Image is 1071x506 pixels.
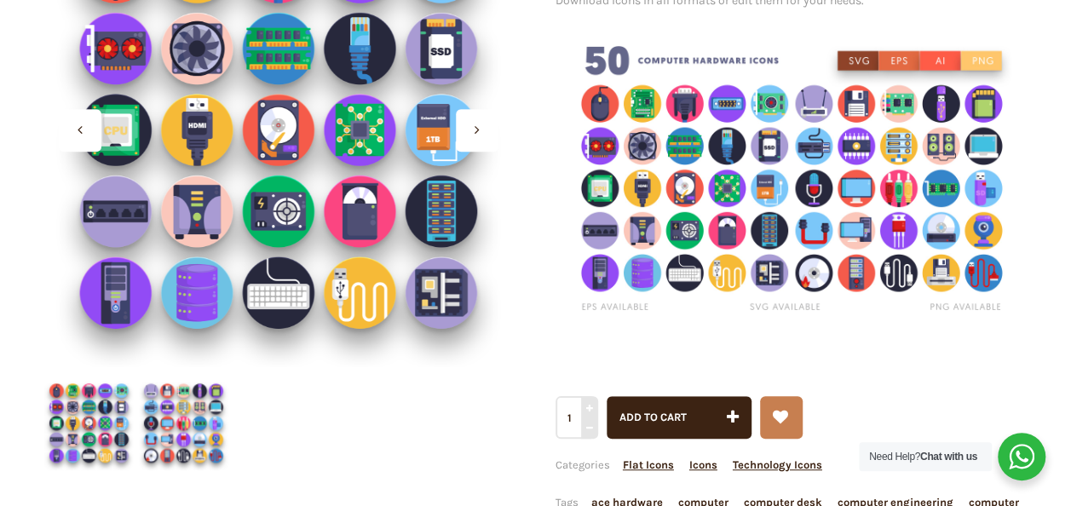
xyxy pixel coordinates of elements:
[136,376,231,470] img: Computer Hardware Icons Cover
[556,458,822,471] span: Categories
[733,458,822,471] a: Technology Icons
[623,458,674,471] a: Flat Icons
[42,376,136,470] img: Computer Hardware Icons
[556,396,596,439] input: Qty
[556,22,1030,338] img: Computer Hardware icons png/svg/eps
[920,451,977,463] strong: Chat with us
[619,411,687,423] span: Add to cart
[689,458,717,471] a: Icons
[607,396,751,439] button: Add to cart
[869,451,977,463] span: Need Help?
